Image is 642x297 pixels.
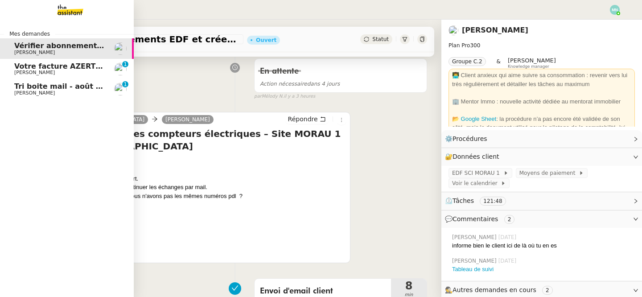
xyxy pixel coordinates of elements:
[14,49,55,55] span: [PERSON_NAME]
[256,37,276,43] div: Ouvert
[452,241,635,250] div: informe bien le client ici de là où tu en es
[452,97,631,106] div: 🏢 Mentor Immo : nouvelle activité dédiée au mentorat immobilier
[260,81,307,87] span: Action nécessaire
[452,71,631,88] div: 👨‍💻 Client anxieux qui aime suivre sa consommation : revenir vers lui très régulièrement et détai...
[508,57,556,69] app-user-label: Knowledge manager
[470,42,480,49] span: 300
[47,157,346,166] div: Bonjour,
[452,115,631,141] div: : la procédure n’a pas encore été validée de son côté, mais le document utilisé pour le pilotage ...
[260,81,340,87] span: dans 4 jours
[47,192,346,201] div: Je ne comprends pas pourquoi nous n'avons pas les mêmes numéros pdl ?
[445,134,491,144] span: ⚙️
[462,26,528,34] a: [PERSON_NAME]
[519,169,579,177] span: Moyens de paiement
[497,57,501,69] span: &
[122,81,128,87] nz-badge-sup: 1
[14,62,300,70] span: Votre facture AZERTY EXPERTISE COMPTABLE est en retard de 14 jours
[452,233,498,241] span: [PERSON_NAME]
[445,152,503,162] span: 🔐
[504,215,515,224] nz-tag: 2
[288,115,318,124] span: Répondre
[14,82,115,91] span: Tri boite mail - août 2025
[47,174,346,183] div: Je n'ai pas eu d'appel de votre part.
[452,257,498,265] span: [PERSON_NAME]
[123,81,127,89] p: 1
[452,179,501,188] span: Voir le calendrier
[372,36,389,42] span: Statut
[122,61,128,67] nz-badge-sup: 1
[162,115,214,124] a: [PERSON_NAME]
[260,67,299,75] span: En attente
[498,257,519,265] span: [DATE]
[542,286,553,295] nz-tag: 2
[453,135,487,142] span: Procédures
[123,61,127,69] p: 1
[47,183,346,192] div: Je pense que le mieux est de continuer les échanges par mail.
[508,64,549,69] span: Knowledge manager
[114,63,127,75] img: users%2FrxcTinYCQST3nt3eRyMgQ024e422%2Favatar%2Fa0327058c7192f72952294e6843542370f7921c3.jpg
[449,25,458,35] img: users%2FW7e7b233WjXBv8y9FJp8PJv22Cs1%2Favatar%2F21b3669d-5595-472e-a0ea-de11407c45ae
[114,42,127,55] img: users%2FW7e7b233WjXBv8y9FJp8PJv22Cs1%2Favatar%2F21b3669d-5595-472e-a0ea-de11407c45ae
[449,57,486,66] nz-tag: Groupe C.2
[391,280,427,291] span: 8
[445,197,513,204] span: ⏲️
[498,233,519,241] span: [DATE]
[254,93,262,100] span: par
[46,35,240,44] span: Vérifier abonnements EDF et créer tableau consommation
[254,93,315,100] small: Mélody N.
[453,153,499,160] span: Données client
[284,93,315,100] span: il y a 3 heures
[441,130,642,148] div: ⚙️Procédures
[452,169,503,177] span: EDF SCI MORAU 1
[445,286,556,293] span: 🕵️
[4,29,55,38] span: Mes demandes
[452,115,496,122] a: 📂 Google Sheet
[480,197,506,206] nz-tag: 121:48
[441,210,642,228] div: 💬Commentaires 2
[14,70,55,75] span: [PERSON_NAME]
[453,286,536,293] span: Autres demandes en cours
[610,5,620,15] img: svg
[285,114,329,124] button: Répondre
[441,192,642,210] div: ⏲️Tâches 121:48
[445,215,518,223] span: 💬
[453,197,474,204] span: Tâches
[14,90,55,96] span: [PERSON_NAME]
[453,215,498,223] span: Commentaires
[452,266,494,272] a: Tableau de suivi
[441,148,642,165] div: 🔐Données client
[47,128,346,153] h4: Re: Vérification des compteurs électriques – Site MORAU 1 – 51100 [GEOGRAPHIC_DATA]
[114,83,127,95] img: users%2F9mvJqJUvllffspLsQzytnd0Nt4c2%2Favatar%2F82da88e3-d90d-4e39-b37d-dcb7941179ae
[508,57,556,64] span: [PERSON_NAME]
[449,42,470,49] span: Plan Pro
[14,41,248,50] span: Vérifier abonnements EDF et créer tableau consommation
